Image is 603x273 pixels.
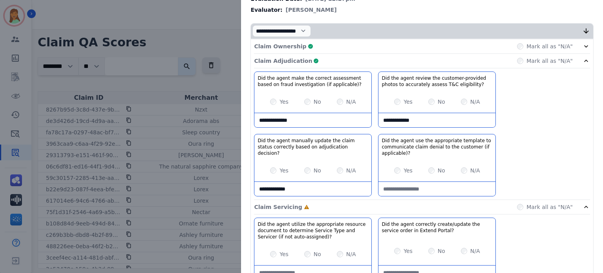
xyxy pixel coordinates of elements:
[314,167,321,174] label: No
[254,57,312,65] p: Claim Adjudication
[404,247,413,255] label: Yes
[254,203,302,211] p: Claim Servicing
[526,203,573,211] label: Mark all as "N/A"
[346,167,356,174] label: N/A
[286,6,337,14] span: [PERSON_NAME]
[438,167,445,174] label: No
[438,247,445,255] label: No
[258,75,368,88] h3: Did the agent make the correct assessment based on fraud investigation (if applicable)?
[526,42,573,50] label: Mark all as "N/A"
[250,6,594,14] div: Evaluator:
[382,137,492,156] h3: Did the agent use the appropriate template to communicate claim denial to the customer (if applic...
[258,137,368,156] h3: Did the agent manually update the claim status correctly based on adjudication decision?
[280,167,289,174] label: Yes
[258,221,368,240] h3: Did the agent utilize the appropriate resource document to determine Service Type and Servicer (i...
[438,98,445,106] label: No
[526,57,573,65] label: Mark all as "N/A"
[346,250,356,258] label: N/A
[314,250,321,258] label: No
[254,42,306,50] p: Claim Ownership
[470,98,480,106] label: N/A
[404,167,413,174] label: Yes
[382,75,492,88] h3: Did the agent review the customer-provided photos to accurately assess T&C eligibility?
[382,221,492,234] h3: Did the agent correctly create/update the service order in Extend Portal?
[470,247,480,255] label: N/A
[280,250,289,258] label: Yes
[280,98,289,106] label: Yes
[470,167,480,174] label: N/A
[314,98,321,106] label: No
[404,98,413,106] label: Yes
[346,98,356,106] label: N/A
